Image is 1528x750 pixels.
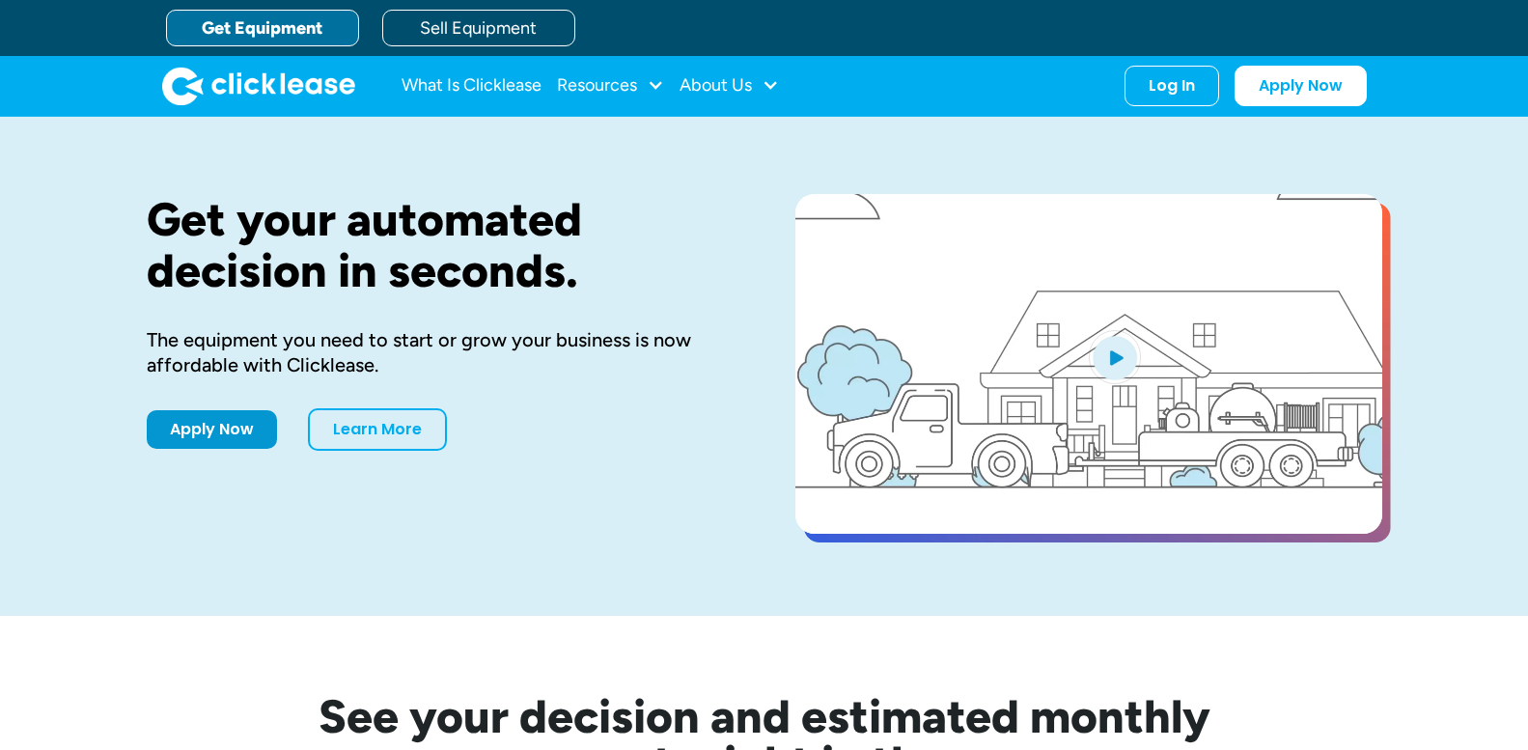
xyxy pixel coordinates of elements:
[308,408,447,451] a: Learn More
[147,327,734,377] div: The equipment you need to start or grow your business is now affordable with Clicklease.
[795,194,1382,534] a: open lightbox
[147,194,734,296] h1: Get your automated decision in seconds.
[1149,76,1195,96] div: Log In
[162,67,355,105] a: home
[166,10,359,46] a: Get Equipment
[1235,66,1367,106] a: Apply Now
[402,67,542,105] a: What Is Clicklease
[557,67,664,105] div: Resources
[147,410,277,449] a: Apply Now
[382,10,575,46] a: Sell Equipment
[1089,330,1141,384] img: Blue play button logo on a light blue circular background
[162,67,355,105] img: Clicklease logo
[680,67,779,105] div: About Us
